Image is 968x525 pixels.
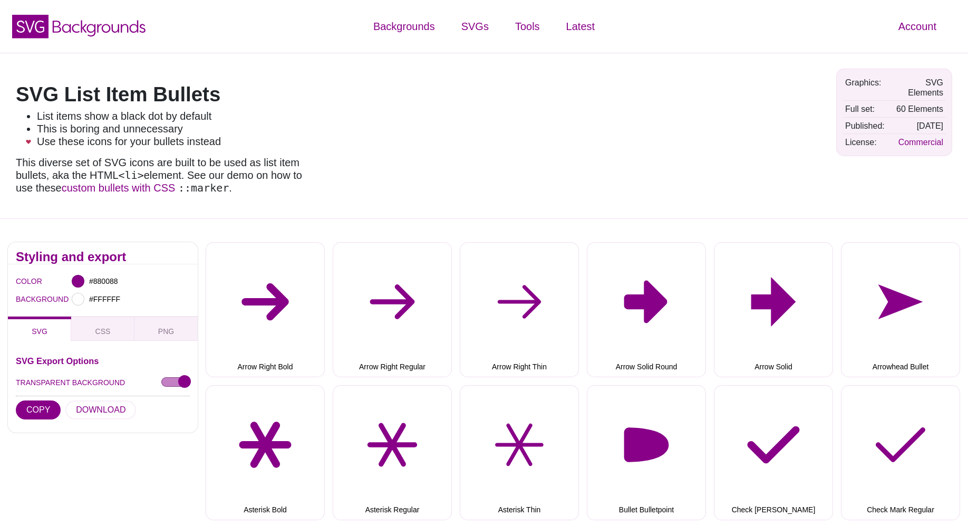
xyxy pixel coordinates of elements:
a: Commercial [898,138,943,147]
h3: SVG Export Options [16,357,190,365]
span: PNG [158,327,174,336]
code: ::marker [178,182,229,194]
li: Use these icons for your bullets instead [37,135,316,148]
td: Published: [843,118,887,133]
span: CSS [95,327,111,336]
a: custom bullets with CSS [62,182,176,194]
label: COLOR [16,274,29,288]
h2: Styling and export [16,253,190,261]
td: SVG Elements [888,75,946,100]
a: Account [885,11,950,42]
p: This diverse set of SVG icons are built to be used as list item bullets, aka the HTML element. Se... [16,156,316,194]
button: Asterisk Thin [460,385,579,520]
a: Backgrounds [360,11,448,42]
button: Bullet Bulletpoint [587,385,706,520]
h1: SVG List Item Bullets [16,84,316,104]
li: List items show a black dot by default [37,110,316,122]
td: Full set: [843,101,887,117]
button: Arrow Right Thin [460,242,579,377]
label: TRANSPARENT BACKGROUND [16,376,125,389]
button: Arrow Solid Round [587,242,706,377]
a: Tools [502,11,553,42]
button: Asterisk Regular [333,385,452,520]
button: COPY [16,400,61,419]
button: Check Mark Regular [841,385,960,520]
button: Arrow Right Regular [333,242,452,377]
button: CSS [71,317,134,341]
button: DOWNLOAD [65,400,136,419]
td: 60 Elements [888,101,946,117]
button: Asterisk Bold [206,385,325,520]
button: Arrow Right Bold [206,242,325,377]
button: Arrow Solid [714,242,833,377]
label: BACKGROUND [16,292,29,306]
td: License: [843,135,887,150]
button: PNG [134,317,198,341]
button: Arrowhead Bullet [841,242,960,377]
button: Check [PERSON_NAME] [714,385,833,520]
code: <li> [119,169,144,182]
a: Latest [553,11,608,42]
td: [DATE] [888,118,946,133]
a: SVGs [448,11,502,42]
li: This is boring and unnecessary [37,122,316,135]
td: Graphics: [843,75,887,100]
